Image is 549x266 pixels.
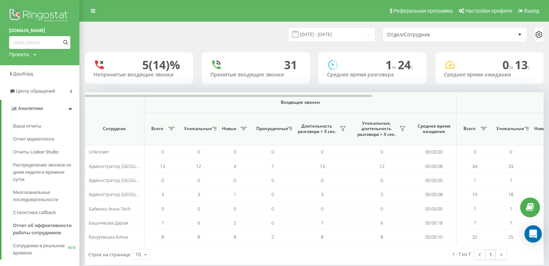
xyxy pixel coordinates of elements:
span: 0 [234,177,236,183]
span: Новые [220,126,238,132]
span: м [509,63,515,71]
span: 0 [321,177,323,183]
a: Статистика callback [13,206,79,219]
input: Поиск по номеру [9,36,70,49]
a: Распределение звонков по дням недели и времени суток [13,159,79,186]
span: Сотрудник [91,126,138,132]
td: 00:00:18 [411,216,457,230]
span: Адміністратор [GEOGRAPHIC_DATA] [89,163,166,169]
span: 0 [161,177,164,183]
span: 2 [271,234,274,240]
div: 10 [135,251,141,258]
span: 0 [197,177,200,183]
span: Многоканальные последовательности [13,189,76,203]
div: Принятые входящие звонки [210,72,301,78]
span: 0 [380,177,383,183]
span: 3 [380,191,383,198]
a: [DOMAIN_NAME] [9,27,70,34]
span: 0 [380,148,383,155]
span: 0 [380,205,383,212]
span: 1 [271,163,274,169]
span: 1 [510,205,512,212]
span: 6 [380,220,383,226]
span: Адміністратор [GEOGRAPHIC_DATA] [89,191,166,198]
span: 8 [234,234,236,240]
span: Реферальная программа [393,8,453,14]
span: 25 [508,234,513,240]
span: 3 [161,191,164,198]
span: 4 [234,163,236,169]
a: Отчет маркетолога [13,133,79,146]
span: Unknown [89,148,109,155]
span: 13 [160,163,165,169]
div: Отдел/Сотрудник [387,32,473,38]
div: 31 [284,58,297,72]
span: Ваши отчеты [13,123,41,130]
span: 2 [234,220,236,226]
span: Настройки профиля [465,8,512,14]
span: 7 [321,220,323,226]
div: Непринятые входящие звонки [93,72,184,78]
span: Строк на странице [88,251,130,258]
span: 0 [161,148,164,155]
span: 3 [197,191,200,198]
span: Длительность разговора > Х сек. [296,123,337,134]
span: c [411,63,414,71]
span: Адміністратор [GEOGRAPHIC_DATA] [89,177,166,183]
span: Всего [460,126,478,132]
span: 8 [197,234,200,240]
span: c [528,63,531,71]
span: м [392,63,398,71]
span: Уникальные, длительность разговора > Х сек. [356,120,397,137]
span: 7 [510,220,512,226]
span: 0 [321,205,323,212]
span: Сотрудники в реальном времени [13,242,68,257]
span: 32 [472,234,477,240]
span: Отчет об эффективности работы сотрудников [13,222,76,236]
a: Аналитика [1,100,79,117]
div: Среднее время ожидания [444,72,535,78]
span: Дашборд [13,71,33,76]
span: 24 [398,57,414,72]
span: 1 [234,191,236,198]
div: Проекты [9,51,29,58]
span: Всего [148,126,166,132]
span: 0 [234,148,236,155]
span: 0 [271,205,274,212]
span: 33 [508,163,513,169]
div: Open Intercom Messenger [524,225,542,243]
span: Башнякова Дарья [89,220,128,226]
span: 12 [196,163,201,169]
span: 0 [474,148,476,155]
span: 1 [474,177,476,183]
span: Отчеты Looker Studio [13,148,58,156]
td: 00:00:08 [411,187,457,201]
span: 7 [161,220,164,226]
span: Распределение звонков по дням недели и времени суток [13,161,76,183]
span: 3 [321,191,323,198]
span: 13 [515,57,531,72]
span: 0 [271,177,274,183]
span: 1 [385,57,398,72]
span: 13 [320,163,325,169]
span: 0 [234,205,236,212]
span: Входящие звонки [163,99,437,105]
span: Пропущенные [256,126,286,132]
td: 00:00:00 [411,173,457,187]
span: 12 [379,163,384,169]
span: 8 [161,234,164,240]
span: 0 [271,148,274,155]
div: 5 (14)% [142,58,180,72]
span: Бабенко Анна Tech [89,205,131,212]
span: 7 [474,220,476,226]
a: Отчеты Looker Studio [13,146,79,159]
span: 0 [271,220,274,226]
span: Среднее время ожидания [417,123,451,134]
span: Аналитика [18,106,43,111]
span: 8 [380,234,383,240]
span: 0 [321,148,323,155]
span: Центр обращений [16,88,55,94]
div: 1 - 7 из 7 [452,251,471,258]
span: Статистика callback [13,209,56,216]
td: 00:00:00 [411,201,457,216]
